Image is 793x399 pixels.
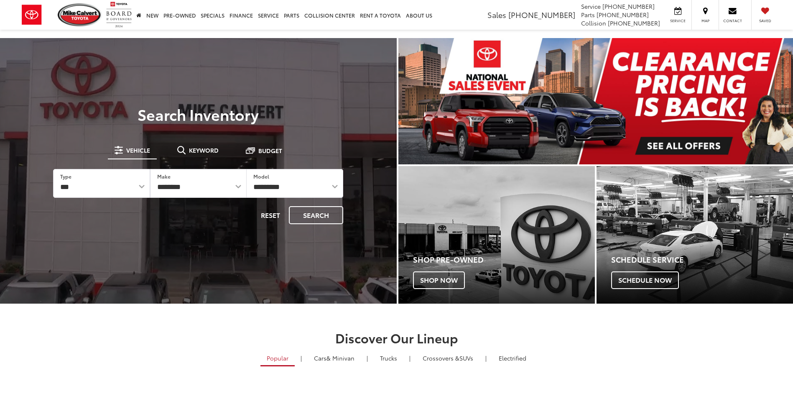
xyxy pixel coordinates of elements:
[611,256,793,264] h4: Schedule Service
[258,148,282,153] span: Budget
[365,354,370,362] li: |
[487,9,506,20] span: Sales
[58,3,102,26] img: Mike Calvert Toyota
[254,206,287,224] button: Reset
[723,18,742,23] span: Contact
[581,2,601,10] span: Service
[407,354,413,362] li: |
[696,18,714,23] span: Map
[597,10,649,19] span: [PHONE_NUMBER]
[126,147,150,153] span: Vehicle
[608,19,660,27] span: [PHONE_NUMBER]
[611,271,679,289] span: Schedule Now
[483,354,489,362] li: |
[157,173,171,180] label: Make
[102,331,691,345] h2: Discover Our Lineup
[398,166,595,304] div: Toyota
[581,10,595,19] span: Parts
[508,9,575,20] span: [PHONE_NUMBER]
[253,173,269,180] label: Model
[35,106,362,123] h3: Search Inventory
[326,354,354,362] span: & Minivan
[492,351,533,365] a: Electrified
[308,351,361,365] a: Cars
[581,19,606,27] span: Collision
[602,2,655,10] span: [PHONE_NUMBER]
[60,173,71,180] label: Type
[416,351,479,365] a: SUVs
[756,18,774,23] span: Saved
[413,271,465,289] span: Shop Now
[423,354,459,362] span: Crossovers &
[298,354,304,362] li: |
[668,18,687,23] span: Service
[413,256,595,264] h4: Shop Pre-Owned
[260,351,295,366] a: Popular
[597,166,793,304] a: Schedule Service Schedule Now
[289,206,343,224] button: Search
[189,147,219,153] span: Keyword
[597,166,793,304] div: Toyota
[374,351,403,365] a: Trucks
[398,166,595,304] a: Shop Pre-Owned Shop Now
